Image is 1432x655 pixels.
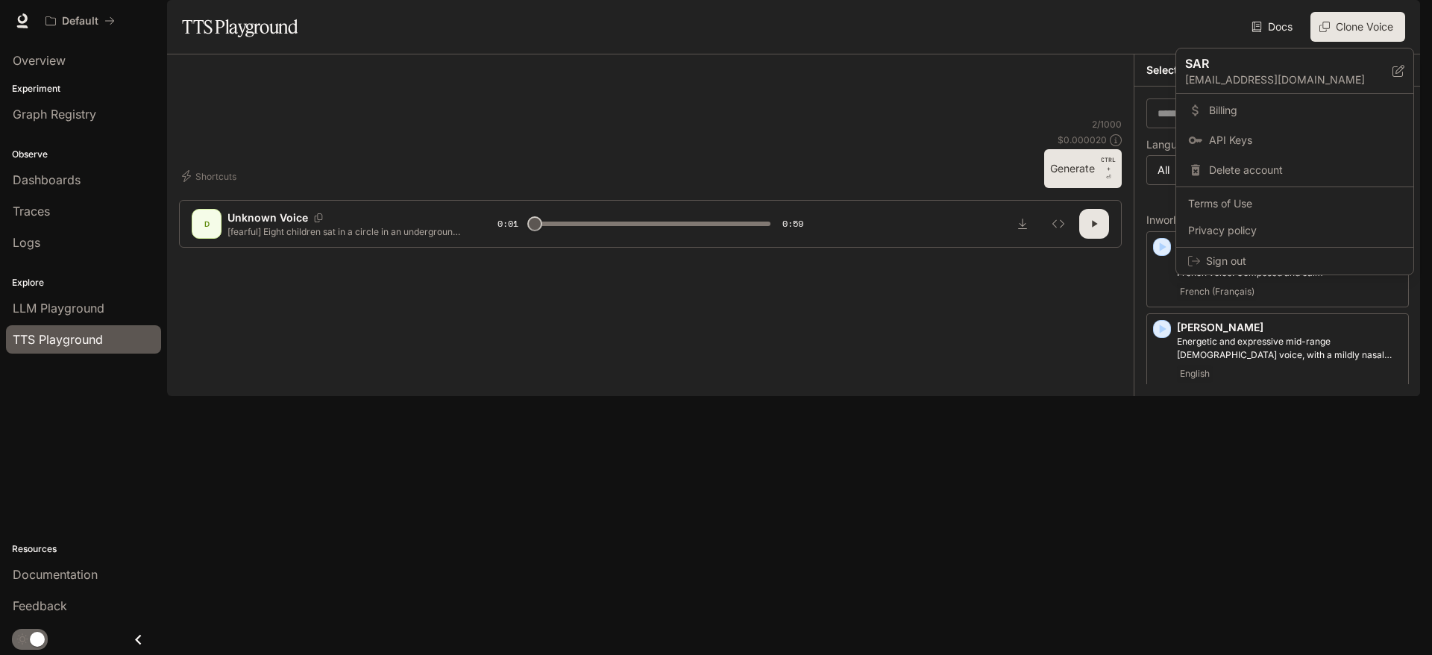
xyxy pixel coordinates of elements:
span: Billing [1209,103,1401,118]
div: Delete account [1179,157,1410,184]
p: [EMAIL_ADDRESS][DOMAIN_NAME] [1185,72,1392,87]
span: Delete account [1209,163,1401,178]
div: Sign out [1176,248,1413,275]
a: API Keys [1179,127,1410,154]
span: Sign out [1206,254,1401,269]
a: Billing [1179,97,1410,124]
div: SAR[EMAIL_ADDRESS][DOMAIN_NAME] [1176,48,1413,94]
span: Privacy policy [1188,223,1401,238]
a: Privacy policy [1179,217,1410,244]
a: Terms of Use [1179,190,1410,217]
p: SAR [1185,54,1369,72]
span: Terms of Use [1188,196,1401,211]
span: API Keys [1209,133,1401,148]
